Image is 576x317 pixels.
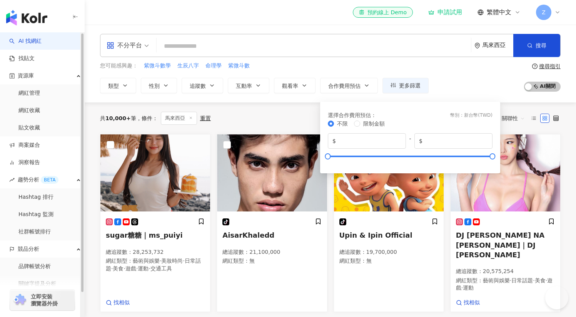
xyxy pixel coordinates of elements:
button: 生辰八字 [177,62,199,70]
span: 立即安裝 瀏覽器外掛 [31,293,58,307]
img: KOL Avatar [451,134,560,211]
span: 觀看率 [282,83,298,89]
div: 幣別 ： 新台幣 ( TWD ) [450,111,493,119]
span: 繁體中文 [487,8,511,17]
a: 貼文收藏 [18,124,40,132]
a: KOL AvatarDJ [PERSON_NAME] NA [PERSON_NAME]｜DJ [PERSON_NAME]總追蹤數：20,575,254網紅類型：藝術與娛樂·日常話題·美食·遊戲·... [450,134,561,312]
a: 商案媒合 [9,141,40,149]
a: 網紅收藏 [18,107,40,114]
button: 觀看率 [274,78,316,93]
span: · [461,285,463,291]
button: 合作費用預估 [320,78,378,93]
span: rise [9,177,15,183]
div: 選擇合作費用預估 ： [328,111,376,119]
a: 網紅管理 [18,89,40,97]
img: logo [6,10,47,25]
span: 找相似 [464,299,480,307]
a: 找貼文 [9,55,35,62]
a: KOL AvatarUpin & Ipin Official總追蹤數：19,700,000網紅類型：無 [334,134,444,312]
span: 日常話題 [511,277,533,283]
p: 總追蹤數 ： 21,100,000 [222,248,321,256]
span: 條件 ： [136,115,158,121]
span: 美食 [535,277,546,283]
a: 預約線上 Demo [353,7,413,18]
a: 申請試用 [428,8,462,16]
span: 合作費用預估 [328,83,361,89]
span: · [160,258,161,264]
img: KOL Avatar [100,134,210,211]
button: 性別 [141,78,177,93]
div: 排序： [481,112,529,124]
span: 趨勢分析 [18,171,58,188]
span: 日常話題 [106,258,201,272]
button: 命理學 [205,62,222,70]
p: 總追蹤數 ： 28,253,732 [106,248,205,256]
a: 品牌帳號分析 [18,263,51,270]
button: 追蹤數 [182,78,223,93]
span: 找相似 [114,299,130,307]
a: 找相似 [456,299,480,307]
span: 類型 [108,83,119,89]
span: question-circle [532,64,538,69]
div: 不分平台 [107,39,142,52]
div: 重置 [200,115,211,121]
button: 紫微斗數學 [144,62,171,70]
span: · [546,277,547,283]
a: KOL Avatarsugar糖糖｜ms_puiyi總追蹤數：28,253,732網紅類型：藝術與娛樂·美妝時尚·日常話題·美食·遊戲·運動·交通工具找相似 [100,134,210,312]
div: 共 筆 [100,115,136,121]
p: 總追蹤數 ： 20,575,254 [456,268,555,275]
p: 總追蹤數 ： 19,700,000 [339,248,438,256]
span: 競品分析 [18,240,39,258]
span: 馬來西亞 [161,112,197,125]
button: 紫微斗數 [228,62,250,70]
span: 美妝時尚 [161,258,183,264]
a: chrome extension立即安裝 瀏覽器外掛 [10,290,75,310]
a: Hashtag 監測 [18,211,53,218]
img: KOL Avatar [217,134,327,211]
span: environment [474,43,480,49]
span: 限制金額 [363,121,385,127]
span: 追蹤數 [190,83,206,89]
span: $ [332,137,336,145]
span: 更多篩選 [399,82,421,89]
span: 美食 [113,265,124,272]
button: 互動率 [228,78,269,93]
span: 藝術與娛樂 [483,277,510,283]
a: 找相似 [106,299,130,307]
span: $ [419,137,422,145]
button: 更多篩選 [382,78,429,93]
span: AisarKhaledd [222,231,274,239]
span: 運動 [463,285,474,291]
span: 不限 [337,121,348,127]
span: · [510,277,511,283]
p: 網紅類型 ： [456,277,555,292]
span: · [111,265,113,272]
a: KOL AvatarAisarKhaledd總追蹤數：21,100,000網紅類型：無 [217,134,327,312]
div: BETA [41,176,58,184]
span: Upin & Ipin Official [339,231,412,239]
a: 洞察報告 [9,159,40,166]
span: 遊戲 [125,265,136,272]
button: 搜尋 [513,34,560,57]
div: 馬來西亞 [483,42,513,49]
a: 社群帳號排行 [18,228,51,236]
span: 您可能感興趣： [100,62,138,70]
a: Hashtag 排行 [18,193,53,201]
a: searchAI 找網紅 [9,37,42,45]
iframe: Help Scout Beacon - Open [545,286,568,309]
span: · [183,258,184,264]
span: Z [542,8,546,17]
div: 搜尋指引 [539,63,561,69]
span: 互動率 [236,83,252,89]
span: · [533,277,534,283]
span: - [406,133,414,149]
span: 關聯性 [502,112,525,124]
span: 藝術與娛樂 [133,258,160,264]
span: 10,000+ [105,115,131,121]
span: 資源庫 [18,67,34,84]
span: appstore [107,42,114,49]
span: · [136,265,138,272]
